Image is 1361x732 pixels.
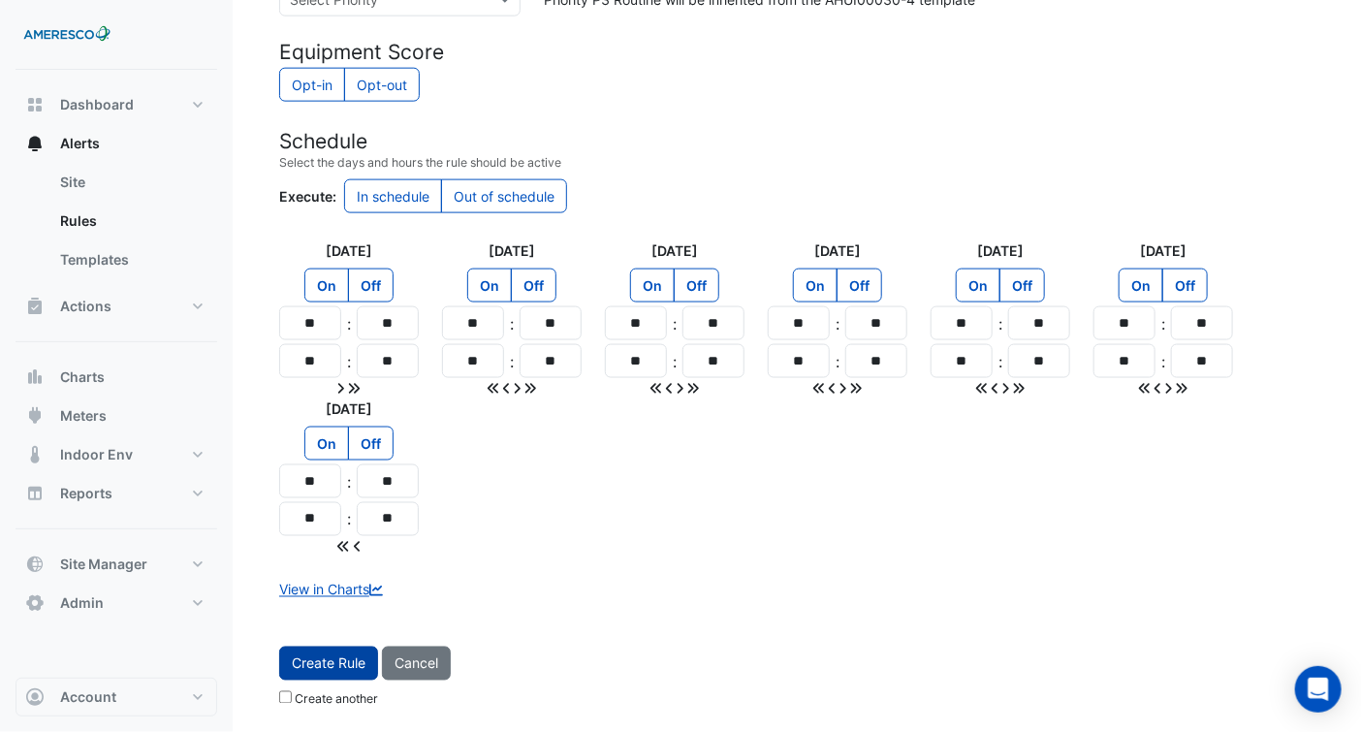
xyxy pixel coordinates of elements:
span: Cancel [395,655,438,672]
button: Actions [16,287,217,326]
input: Minutes [357,502,419,536]
strong: Execute: [279,188,336,205]
a: View in Charts [279,582,387,598]
label: Off [999,269,1045,302]
span: Copy to all next days [1013,380,1025,397]
h4: Schedule [279,129,1314,153]
input: Minutes [682,344,744,378]
input: Minutes [845,306,907,340]
span: Copy to all next days [348,380,360,397]
label: Off [1162,269,1208,302]
div: : [1155,350,1171,373]
label: Do not count rule towards calculation of equipment performance scores? [344,68,420,102]
app-icon: Indoor Env [25,445,45,464]
input: Minutes [845,344,907,378]
label: Create another [295,691,378,709]
label: [DATE] [326,398,372,419]
input: Minutes [1171,344,1233,378]
input: Minutes [357,306,419,340]
label: On [304,269,349,302]
button: Dashboard [16,85,217,124]
span: Alerts [60,134,100,153]
span: Copy to all previous days [337,538,353,555]
button: Alerts [16,124,217,163]
input: Hours [442,306,504,340]
div: Alerts [16,163,217,287]
span: Copy to next day [1165,380,1176,397]
button: Charts [16,358,217,397]
span: Dashboard [60,95,134,114]
input: Hours [1093,306,1155,340]
div: Open Intercom Messenger [1295,666,1342,713]
span: Copy to all previous days [488,380,503,397]
div: : [341,312,357,335]
div: : [341,470,357,493]
input: Minutes [520,306,582,340]
label: On [630,269,675,302]
app-icon: Actions [25,297,45,316]
span: Copy to all next days [687,380,699,397]
input: Minutes [1171,306,1233,340]
label: On [304,427,349,461]
input: Minutes [682,306,744,340]
label: [DATE] [977,240,1024,261]
app-icon: Reports [25,484,45,503]
div: : [1155,312,1171,335]
label: [DATE] [651,240,698,261]
input: Hours [768,306,830,340]
div: : [667,312,682,335]
label: On [956,269,1000,302]
label: On [1119,269,1163,302]
span: Copy to all next days [524,380,536,397]
div: : [341,350,357,373]
input: Hours [279,306,341,340]
span: Copy to all next days [1176,380,1187,397]
div: : [993,312,1008,335]
input: Hours [931,306,993,340]
label: Count rule towards calculation of equipment performance scores [279,68,345,102]
span: Indoor Env [60,445,133,464]
span: Copy to previous day [1155,380,1165,397]
h4: Equipment Score [279,40,1314,64]
span: Site Manager [60,555,147,574]
input: Hours [605,306,667,340]
small: Select the days and hours the rule should be active [279,154,1314,172]
button: Account [16,678,217,716]
div: : [504,312,520,335]
label: [DATE] [814,240,861,261]
input: Hours [605,344,667,378]
span: Copy to next day [1002,380,1013,397]
label: Off [511,269,556,302]
a: Templates [45,240,217,279]
span: Reports [60,484,112,503]
label: [DATE] [1140,240,1187,261]
span: Copy to all previous days [1139,380,1155,397]
label: Off [837,269,882,302]
input: Hours [442,344,504,378]
input: Hours [931,344,993,378]
span: Copy to all previous days [650,380,666,397]
div: Control whether the rule executes during or outside the schedule times [279,179,1314,217]
label: On [793,269,838,302]
input: Hours [279,344,341,378]
div: : [830,312,845,335]
div: : [993,350,1008,373]
span: Copy to all previous days [813,380,829,397]
label: [DATE] [326,240,372,261]
input: Minutes [357,344,419,378]
span: Copy to all previous days [976,380,992,397]
label: Off [674,269,719,302]
img: Company Logo [23,16,111,54]
span: Account [60,687,116,707]
a: Site [45,163,217,202]
input: Hours [279,502,341,536]
input: Minutes [1008,344,1070,378]
input: Hours [1093,344,1155,378]
span: Actions [60,297,111,316]
span: Meters [60,406,107,426]
button: Create Rule [279,647,378,681]
label: Out of schedule [441,179,567,213]
app-icon: Alerts [25,134,45,153]
button: Meters [16,397,217,435]
app-icon: Dashboard [25,95,45,114]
